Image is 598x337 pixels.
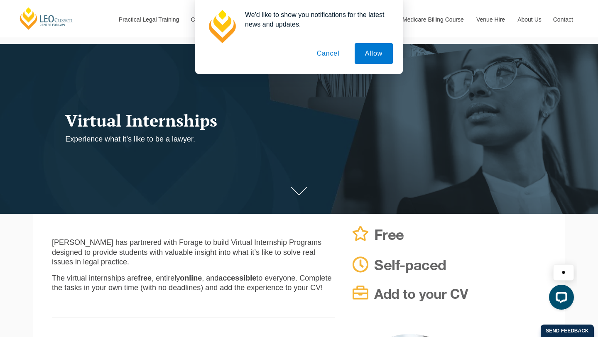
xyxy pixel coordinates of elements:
button: Allow [355,43,393,64]
strong: free [138,274,152,282]
img: notification icon [205,10,238,43]
p: Experience what it’s like to be a lawyer. [65,134,392,144]
iframe: LiveChat chat widget [542,249,577,316]
strong: online [180,274,202,282]
h1: Virtual Internships [65,111,392,129]
strong: accessible [218,274,256,282]
div: We'd like to show you notifications for the latest news and updates. [238,10,393,29]
button: Cancel [306,43,350,64]
p: [PERSON_NAME] has partnered with Forage to build Virtual Internship Programs designed to provide ... [52,238,335,267]
p: The virtual internships are , entirely , and to everyone. Complete the tasks in your own time (wi... [52,274,335,293]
